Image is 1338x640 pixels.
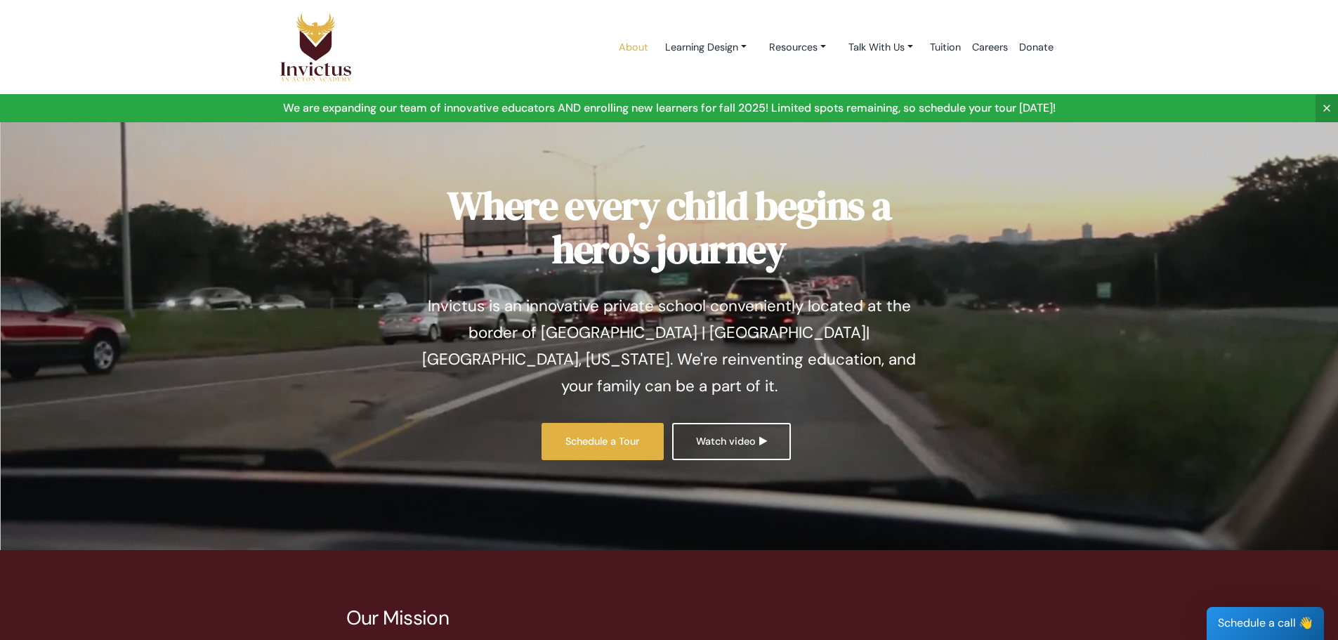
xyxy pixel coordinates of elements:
p: Invictus is an innovative private school conveniently located at the border of [GEOGRAPHIC_DATA] ... [413,293,926,400]
a: Careers [966,18,1014,77]
a: Schedule a Tour [542,423,664,460]
a: Tuition [924,18,966,77]
h1: Where every child begins a hero's journey [413,184,926,270]
a: Resources [758,34,837,60]
a: Donate [1014,18,1059,77]
a: Talk With Us [837,34,924,60]
a: About [613,18,654,77]
div: Schedule a call 👋 [1207,607,1324,640]
p: Our Mission [346,606,992,630]
img: Logo [280,12,353,82]
a: Learning Design [654,34,758,60]
a: Watch video [672,423,791,460]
